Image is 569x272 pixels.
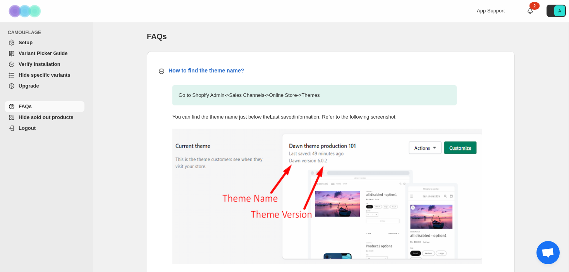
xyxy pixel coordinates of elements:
[529,2,540,10] div: 2
[172,85,457,105] p: Go to Shopify Admin -> Sales Channels -> Online Store -> Themes
[19,114,74,120] span: Hide sold out products
[19,61,60,67] span: Verify Installation
[19,125,36,131] span: Logout
[172,129,482,264] img: find-theme-name
[536,241,560,264] a: Open chat
[168,67,244,74] p: How to find the theme name?
[6,0,45,22] img: Camouflage
[477,8,505,14] span: App Support
[172,113,457,121] p: You can find the theme name just below the Last saved information. Refer to the following screens...
[5,81,84,91] a: Upgrade
[558,9,561,13] text: A
[8,29,88,36] span: CAMOUFLAGE
[554,5,565,16] span: Avatar with initials A
[547,5,566,17] button: Avatar with initials A
[19,40,33,45] span: Setup
[153,64,509,77] button: How to find the theme name?
[5,123,84,134] a: Logout
[19,103,32,109] span: FAQs
[19,83,39,89] span: Upgrade
[5,48,84,59] a: Variant Picker Guide
[5,112,84,123] a: Hide sold out products
[526,7,534,15] a: 2
[5,37,84,48] a: Setup
[5,101,84,112] a: FAQs
[19,72,70,78] span: Hide specific variants
[5,59,84,70] a: Verify Installation
[19,50,67,56] span: Variant Picker Guide
[147,32,167,41] span: FAQs
[5,70,84,81] a: Hide specific variants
